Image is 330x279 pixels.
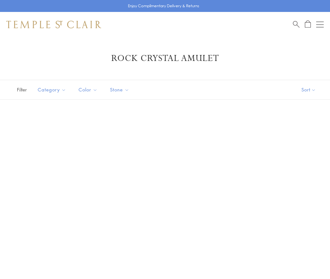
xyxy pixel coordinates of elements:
[74,83,102,97] button: Color
[305,20,311,28] a: Open Shopping Bag
[128,3,199,9] p: Enjoy Complimentary Delivery & Returns
[33,83,71,97] button: Category
[287,80,330,99] button: Show sort by
[6,21,101,28] img: Temple St. Clair
[35,86,71,94] span: Category
[16,53,314,64] h1: Rock Crystal Amulet
[107,86,134,94] span: Stone
[105,83,134,97] button: Stone
[75,86,102,94] span: Color
[316,21,324,28] button: Open navigation
[293,20,300,28] a: Search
